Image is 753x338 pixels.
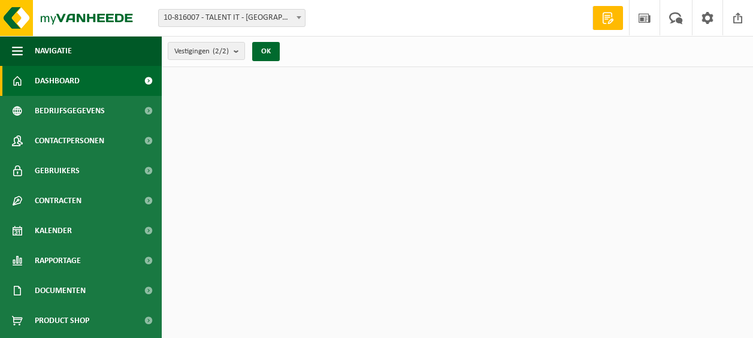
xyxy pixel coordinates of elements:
span: 10-816007 - TALENT IT - ANTWERPEN [159,10,305,26]
button: Vestigingen(2/2) [168,42,245,60]
span: Navigatie [35,36,72,66]
span: Kalender [35,216,72,246]
span: Contactpersonen [35,126,104,156]
span: Documenten [35,276,86,306]
span: Dashboard [35,66,80,96]
span: 10-816007 - TALENT IT - ANTWERPEN [158,9,306,27]
span: Bedrijfsgegevens [35,96,105,126]
span: Product Shop [35,306,89,336]
span: Contracten [35,186,81,216]
span: Gebruikers [35,156,80,186]
span: Rapportage [35,246,81,276]
count: (2/2) [213,47,229,55]
button: OK [252,42,280,61]
span: Vestigingen [174,43,229,61]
